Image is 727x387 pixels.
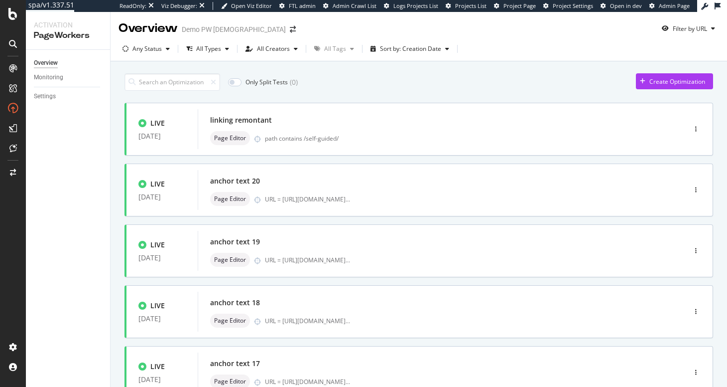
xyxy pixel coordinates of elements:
[210,314,250,328] div: neutral label
[138,315,186,323] div: [DATE]
[346,195,350,203] span: ...
[310,41,358,57] button: All Tags
[210,176,260,186] div: anchor text 20
[124,73,220,91] input: Search an Optimization
[289,2,316,9] span: FTL admin
[257,46,290,52] div: All Creators
[150,179,165,189] div: LIVE
[384,2,438,10] a: Logs Projects List
[34,72,103,83] a: Monitoring
[210,253,250,267] div: neutral label
[659,2,690,9] span: Admin Page
[221,2,272,10] a: Open Viz Editor
[393,2,438,9] span: Logs Projects List
[138,254,186,262] div: [DATE]
[214,135,246,141] span: Page Editor
[138,193,186,201] div: [DATE]
[265,134,643,143] div: path contains /self-guided/
[553,2,593,9] span: Project Settings
[34,91,56,102] div: Settings
[210,192,250,206] div: neutral label
[210,237,260,247] div: anchor text 19
[366,41,453,57] button: Sort by: Creation Date
[214,379,246,385] span: Page Editor
[132,46,162,52] div: Any Status
[119,41,174,57] button: Any Status
[196,46,221,52] div: All Types
[455,2,486,9] span: Projects List
[245,78,288,86] div: Only Split Tests
[161,2,197,10] div: Viz Debugger:
[120,2,146,10] div: ReadOnly:
[182,24,286,34] div: Demo PW [DEMOGRAPHIC_DATA]
[138,132,186,140] div: [DATE]
[265,195,350,203] div: URL = [URL][DOMAIN_NAME]
[210,131,250,145] div: neutral label
[346,317,350,325] span: ...
[324,46,346,52] div: All Tags
[34,58,58,68] div: Overview
[34,20,102,30] div: Activation
[150,362,165,372] div: LIVE
[446,2,486,10] a: Projects List
[658,20,719,36] button: Filter by URL
[34,58,103,68] a: Overview
[119,20,178,37] div: Overview
[601,2,642,10] a: Open in dev
[138,376,186,384] div: [DATE]
[346,256,350,264] span: ...
[265,378,350,386] div: URL = [URL][DOMAIN_NAME]
[380,46,441,52] div: Sort by: Creation Date
[34,91,103,102] a: Settings
[346,378,350,386] span: ...
[503,2,536,9] span: Project Page
[649,2,690,10] a: Admin Page
[150,118,165,128] div: LIVE
[543,2,593,10] a: Project Settings
[494,2,536,10] a: Project Page
[150,240,165,250] div: LIVE
[214,318,246,324] span: Page Editor
[150,301,165,311] div: LIVE
[231,2,272,9] span: Open Viz Editor
[265,256,350,264] div: URL = [URL][DOMAIN_NAME]
[242,41,302,57] button: All Creators
[265,317,350,325] div: URL = [URL][DOMAIN_NAME]
[214,257,246,263] span: Page Editor
[34,30,102,41] div: PageWorkers
[610,2,642,9] span: Open in dev
[279,2,316,10] a: FTL admin
[214,196,246,202] span: Page Editor
[290,77,298,87] div: ( 0 )
[290,26,296,33] div: arrow-right-arrow-left
[210,115,272,125] div: linking remontant
[636,73,713,89] button: Create Optimization
[673,24,707,33] div: Filter by URL
[34,72,63,83] div: Monitoring
[210,359,260,369] div: anchor text 17
[182,41,233,57] button: All Types
[649,77,705,86] div: Create Optimization
[323,2,376,10] a: Admin Crawl List
[333,2,376,9] span: Admin Crawl List
[210,298,260,308] div: anchor text 18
